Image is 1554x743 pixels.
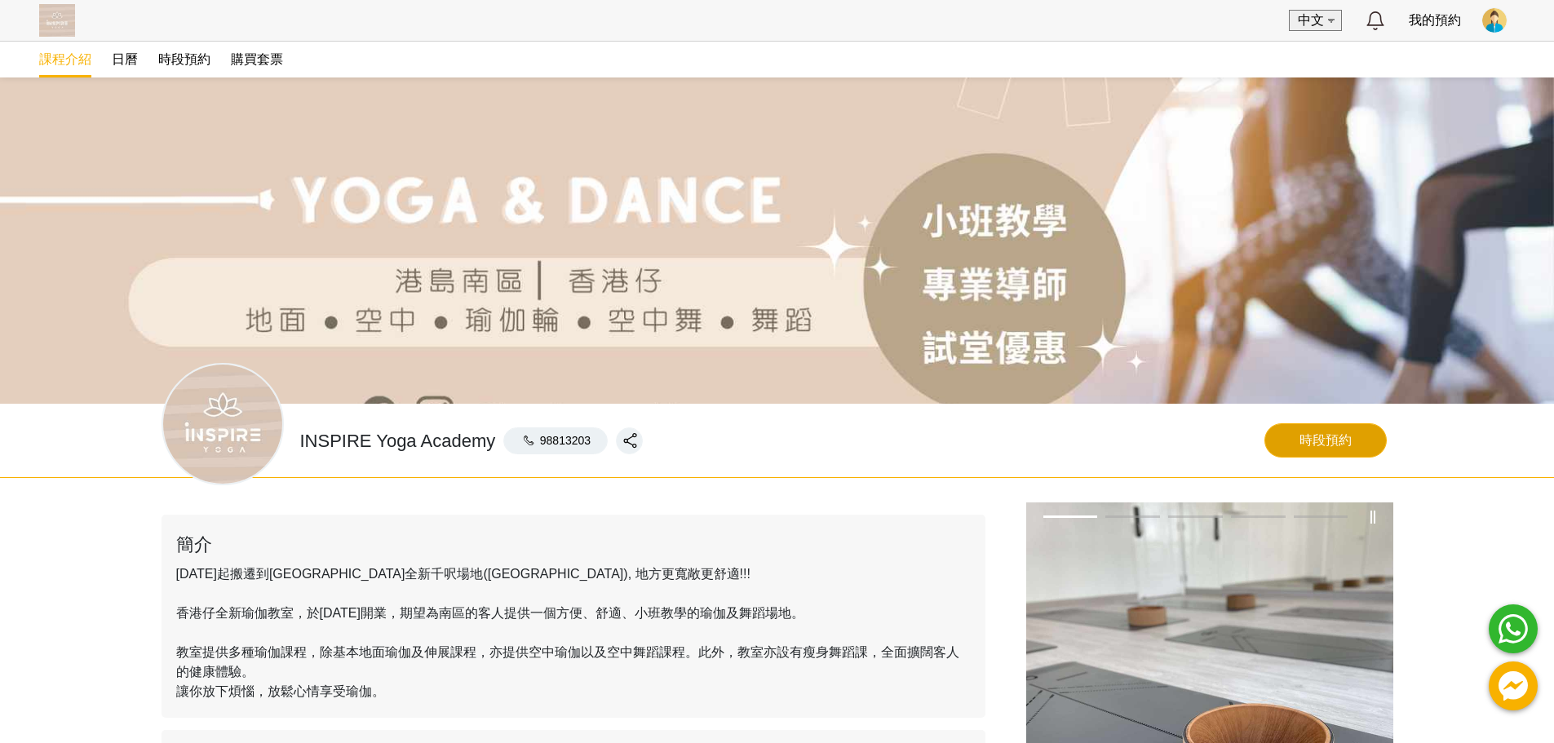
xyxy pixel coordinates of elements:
a: 購買套票 [231,42,283,77]
span: 課程介紹 [39,50,91,69]
a: 時段預約 [1264,423,1387,458]
h2: INSPIRE Yoga Academy [300,427,497,454]
div: [DATE]起搬遷到[GEOGRAPHIC_DATA]全新千呎場地([GEOGRAPHIC_DATA]), 地方更寬敞更舒適!!! 香港仔全新瑜伽教室，於[DATE]開業，期望為南區的客人提供一... [162,515,985,718]
img: T57dtJh47iSJKDtQ57dN6xVUMYY2M0XQuGF02OI4.png [39,4,75,37]
span: 時段預約 [158,50,210,69]
span: 購買套票 [231,50,283,69]
a: 98813203 [505,427,609,454]
a: 課程介紹 [39,42,91,77]
span: 日曆 [112,50,138,69]
span: 我的預約 [1409,13,1461,27]
a: 日曆 [112,42,138,77]
a: 時段預約 [158,42,210,77]
h2: 簡介 [176,531,971,558]
a: 我的預約 [1409,11,1461,30]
